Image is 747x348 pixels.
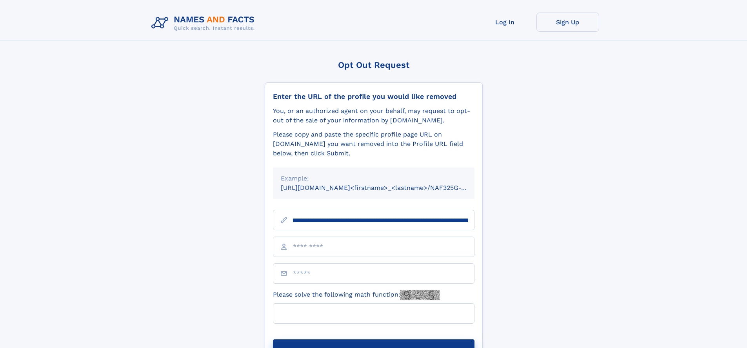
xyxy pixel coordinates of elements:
[265,60,483,70] div: Opt Out Request
[148,13,261,34] img: Logo Names and Facts
[281,174,467,183] div: Example:
[474,13,536,32] a: Log In
[536,13,599,32] a: Sign Up
[273,290,440,300] label: Please solve the following math function:
[273,92,474,101] div: Enter the URL of the profile you would like removed
[273,130,474,158] div: Please copy and paste the specific profile page URL on [DOMAIN_NAME] you want removed into the Pr...
[273,106,474,125] div: You, or an authorized agent on your behalf, may request to opt-out of the sale of your informatio...
[281,184,489,191] small: [URL][DOMAIN_NAME]<firstname>_<lastname>/NAF325G-xxxxxxxx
